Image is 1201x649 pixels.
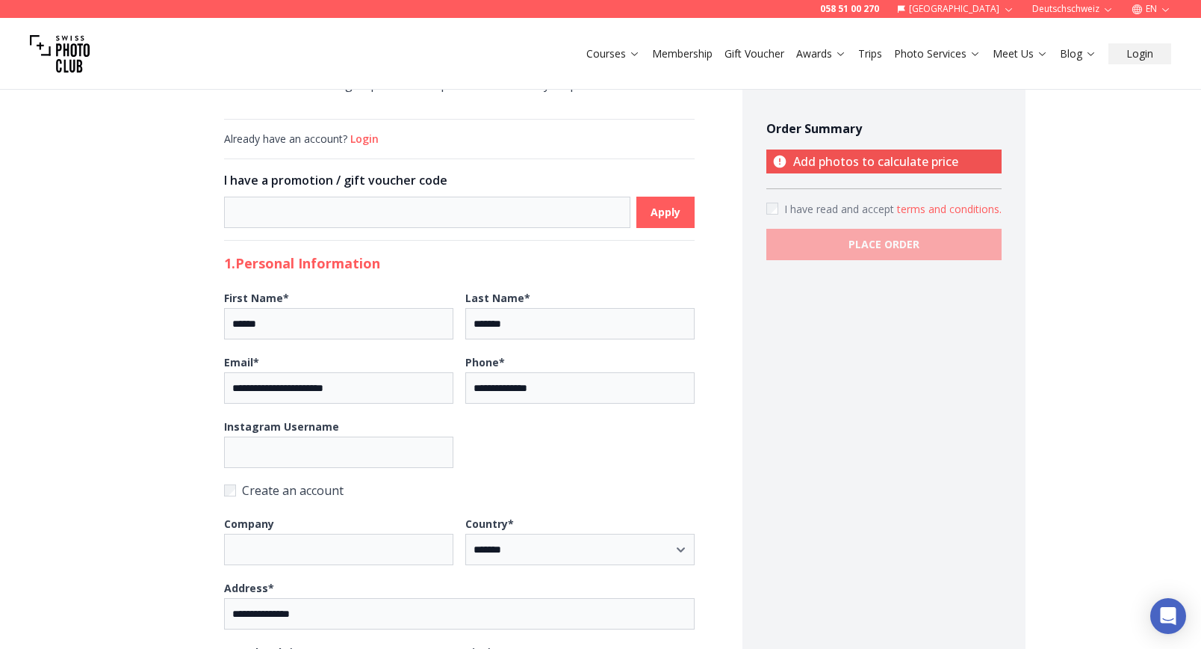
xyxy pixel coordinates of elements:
button: Login [350,132,379,147]
input: Address* [224,598,695,630]
p: Add photos to calculate price [766,150,1002,173]
a: Meet Us [993,46,1048,61]
button: Login [1108,43,1171,64]
input: Create an account [224,485,236,496]
a: 058 51 00 270 [820,3,879,15]
b: Email * [224,355,259,369]
h3: I have a promotion / gift voucher code [224,171,695,189]
a: Gift Voucher [724,46,784,61]
a: Awards [796,46,846,61]
button: Blog [1054,43,1102,64]
button: PLACE ORDER [766,229,1002,260]
button: Membership [646,43,719,64]
b: Instagram Username [224,419,339,434]
input: First Name* [224,308,453,339]
b: Country * [465,517,514,531]
b: Address * [224,581,274,595]
a: Membership [652,46,713,61]
input: Last Name* [465,308,695,339]
span: I have read and accept [784,202,897,216]
button: Accept termsI have read and accept [897,202,1002,217]
input: Accept terms [766,203,778,215]
a: Trips [858,46,882,61]
div: Open Intercom Messenger [1150,598,1186,634]
img: Swiss photo club [30,24,90,84]
select: Country* [465,534,695,565]
button: Apply [636,197,695,228]
b: Phone * [465,355,505,369]
button: Trips [852,43,888,64]
a: Photo Services [894,46,981,61]
b: PLACE ORDER [848,237,919,252]
div: Already have an account? [224,132,695,147]
input: Company [224,534,453,565]
h4: Order Summary [766,120,1002,138]
button: Photo Services [888,43,987,64]
b: Company [224,517,274,531]
button: Awards [790,43,852,64]
label: Create an account [224,480,695,501]
h2: 1. Personal Information [224,253,695,274]
a: Courses [586,46,640,61]
b: First Name * [224,291,289,305]
button: Gift Voucher [719,43,790,64]
b: Apply [651,205,680,220]
a: Blog [1060,46,1096,61]
input: Instagram Username [224,437,453,468]
b: Last Name * [465,291,530,305]
button: Courses [580,43,646,64]
button: Meet Us [987,43,1054,64]
input: Phone* [465,372,695,404]
input: Email* [224,372,453,404]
